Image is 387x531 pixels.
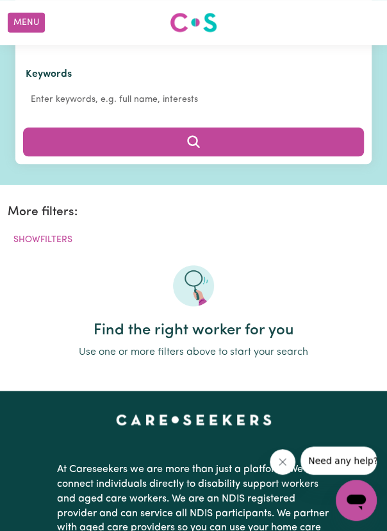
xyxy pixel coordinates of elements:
[8,230,78,250] button: ShowFilters
[26,67,72,85] label: Keywords
[8,345,379,360] p: Use one or more filters above to start your search
[8,13,45,33] button: Menu
[13,235,40,245] span: Show
[170,11,217,34] img: Careseekers logo
[336,480,377,521] iframe: Button to launch messaging window
[116,414,272,424] a: Careseekers home page
[26,90,361,110] input: Enter keywords, e.g. full name, interests
[8,205,379,220] h2: More filters:
[301,446,377,475] iframe: Message from company
[270,449,295,475] iframe: Close message
[8,9,78,19] span: Need any help?
[23,127,364,156] button: Search
[8,322,379,340] h2: Find the right worker for you
[170,8,217,37] a: Careseekers logo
